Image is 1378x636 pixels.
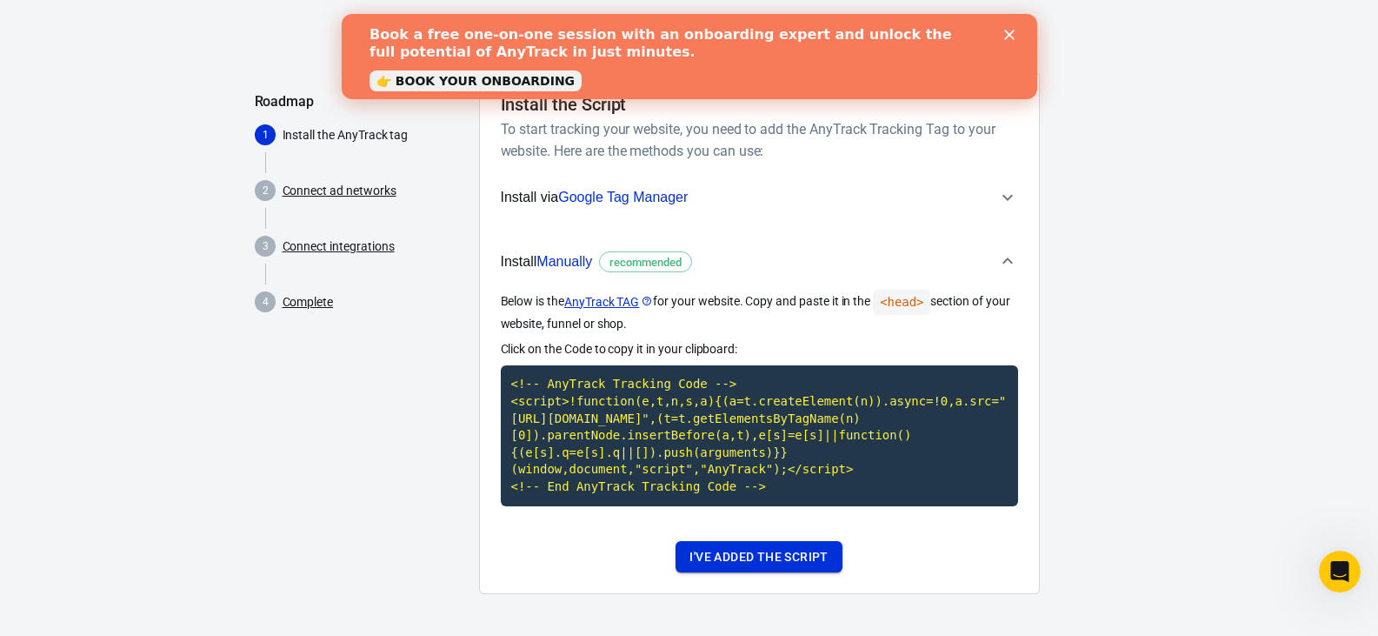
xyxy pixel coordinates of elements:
[501,340,1018,358] p: Click on the Code to copy it in your clipboard:
[262,129,268,141] text: 1
[501,94,627,115] h4: Install the Script
[501,176,1018,219] button: Install viaGoogle Tag Manager
[603,254,688,271] span: recommended
[501,233,1018,291] button: InstallManuallyrecommended
[262,296,268,308] text: 4
[501,186,689,209] span: Install via
[501,118,1011,162] h6: To start tracking your website, you need to add the AnyTrack Tracking Tag to your website. Here a...
[1319,551,1361,592] iframe: Intercom live chat
[283,238,395,256] a: Connect integrations
[564,293,653,311] a: AnyTrack TAG
[501,365,1018,505] code: Click to copy
[662,16,680,26] div: Close
[536,254,592,269] span: Manually
[676,541,842,573] button: I've added the script
[501,251,693,273] span: Install
[262,184,268,197] text: 2
[255,93,465,110] h5: Roadmap
[342,14,1037,99] iframe: Intercom live chat banner
[501,290,1018,333] p: Below is the for your website. Copy and paste it in the section of your website, funnel or shop.
[873,290,930,315] code: <head>
[558,190,688,204] span: Google Tag Manager
[283,182,396,200] a: Connect ad networks
[283,126,465,144] p: Install the AnyTrack tag
[262,240,268,252] text: 3
[283,293,334,311] a: Complete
